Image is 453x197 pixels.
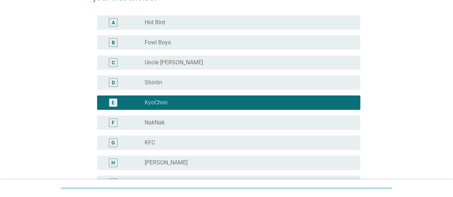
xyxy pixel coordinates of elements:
div: C [112,59,115,66]
label: Fowl Boys [145,39,171,46]
label: [US_STATE] Chicken [145,179,196,186]
div: E [112,99,115,106]
label: Hot Bird [145,19,165,26]
div: H [111,159,115,166]
div: F [112,119,115,126]
div: D [112,79,115,86]
div: G [111,139,115,146]
div: I [112,179,114,186]
label: KFC [145,139,155,146]
div: A [112,19,115,26]
label: Uncle [PERSON_NAME] [145,59,203,66]
label: Shinlin [145,79,162,86]
div: B [112,39,115,46]
label: KyoChon [145,99,168,106]
label: [PERSON_NAME] [145,159,188,166]
label: NakNak [145,119,165,126]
